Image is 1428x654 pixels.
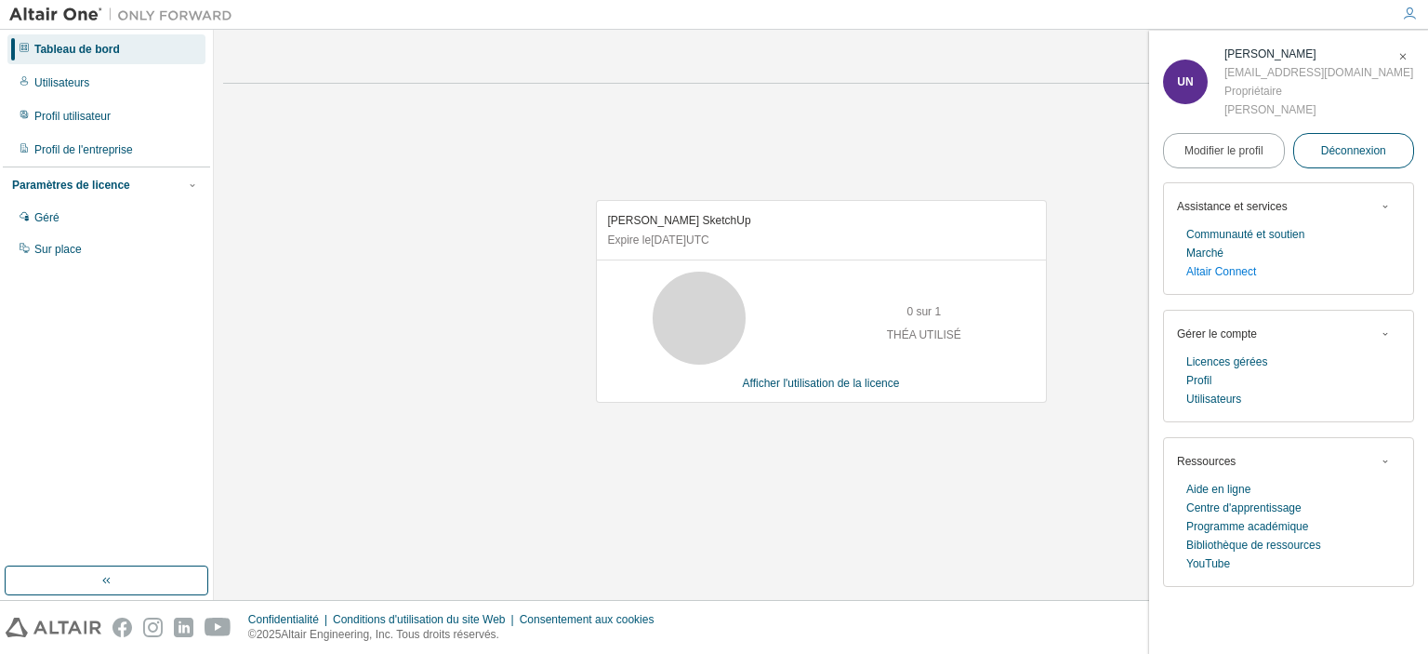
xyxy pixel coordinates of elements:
[1186,390,1241,408] a: Utilisateurs
[1177,455,1236,468] font: Ressources
[6,618,101,637] img: altair_logo.svg
[1186,244,1223,262] a: Marché
[1186,353,1267,371] a: Licences gérées
[1186,557,1230,570] font: YouTube
[281,628,499,641] font: Altair Engineering, Inc. Tous droits réservés.
[1224,45,1413,63] div: ANNE BRUNINX
[520,613,654,626] font: Consentement aux cookies
[1186,536,1321,554] a: Bibliothèque de ressources
[34,211,59,224] font: Géré
[906,305,941,318] font: 0 sur 1
[1186,501,1302,514] font: Centre d'apprentissage
[743,377,900,390] font: Afficher l'utilisation de la licence
[143,618,163,637] img: instagram.svg
[1186,480,1250,499] a: Aide en ligne
[1186,262,1256,281] a: Altair Connect
[1186,499,1302,517] a: Centre d'apprentissage
[1186,355,1267,368] font: Licences gérées
[34,143,133,156] font: Profil de l'entreprise
[205,618,231,637] img: youtube.svg
[1186,225,1304,244] a: Communauté et soutien
[34,243,82,256] font: Sur place
[1184,144,1263,157] font: Modifier le profil
[1177,327,1257,340] font: Gérer le compte
[1186,228,1304,241] font: Communauté et soutien
[174,618,193,637] img: linkedin.svg
[1186,517,1308,536] a: Programme académique
[887,328,961,341] font: THÉA UTILISÉ
[1186,520,1308,533] font: Programme académique
[1186,554,1230,573] a: YouTube
[608,234,652,247] font: Expire le
[1293,133,1415,168] button: Déconnexion
[1186,539,1321,552] font: Bibliothèque de ressources
[1163,133,1285,168] a: Modifier le profil
[1321,144,1386,157] font: Déconnexion
[608,214,751,227] font: [PERSON_NAME] SketchUp
[1186,483,1250,496] font: Aide en ligne
[686,234,709,247] font: UTC
[248,613,319,626] font: Confidentialité
[1186,393,1241,406] font: Utilisateurs
[1186,371,1211,390] a: Profil
[1186,247,1223,260] font: Marché
[1186,265,1256,278] font: Altair Connect
[1177,75,1193,88] font: UN
[12,179,130,192] font: Paramètres de licence
[257,628,282,641] font: 2025
[1224,66,1413,79] font: [EMAIL_ADDRESS][DOMAIN_NAME]
[248,628,257,641] font: ©
[1224,47,1316,60] font: [PERSON_NAME]
[34,76,89,89] font: Utilisateurs
[333,613,506,626] font: Conditions d'utilisation du site Web
[1177,200,1288,213] font: Assistance et services
[9,6,242,24] img: Altaïr Un
[1186,374,1211,387] font: Profil
[34,110,111,123] font: Profil utilisateur
[34,43,120,56] font: Tableau de bord
[651,234,686,247] font: [DATE]
[112,618,132,637] img: facebook.svg
[1224,103,1316,116] font: [PERSON_NAME]
[1224,85,1282,98] font: Propriétaire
